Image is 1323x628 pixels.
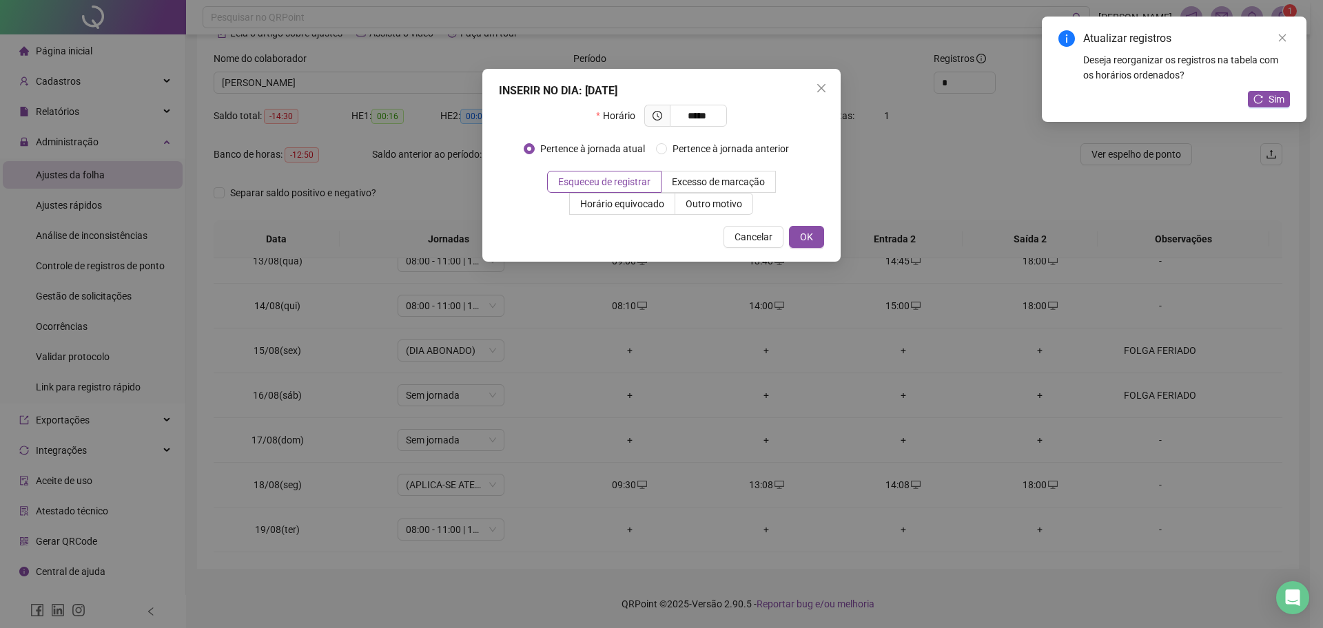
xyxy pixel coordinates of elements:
[667,141,794,156] span: Pertence à jornada anterior
[686,198,742,209] span: Outro motivo
[1278,33,1287,43] span: close
[1253,94,1263,104] span: reload
[580,198,664,209] span: Horário equivocado
[653,111,662,121] span: clock-circle
[1276,581,1309,614] div: Open Intercom Messenger
[558,176,650,187] span: Esqueceu de registrar
[1083,30,1290,47] div: Atualizar registros
[1058,30,1075,47] span: info-circle
[499,83,824,99] div: INSERIR NO DIA : [DATE]
[596,105,644,127] label: Horário
[535,141,650,156] span: Pertence à jornada atual
[735,229,772,244] span: Cancelar
[1275,30,1290,45] a: Close
[1083,52,1290,83] div: Deseja reorganizar os registros na tabela com os horários ordenados?
[810,77,832,99] button: Close
[800,229,813,244] span: OK
[789,226,824,248] button: OK
[724,226,783,248] button: Cancelar
[816,83,827,94] span: close
[1248,91,1290,107] button: Sim
[1269,92,1284,107] span: Sim
[672,176,765,187] span: Excesso de marcação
